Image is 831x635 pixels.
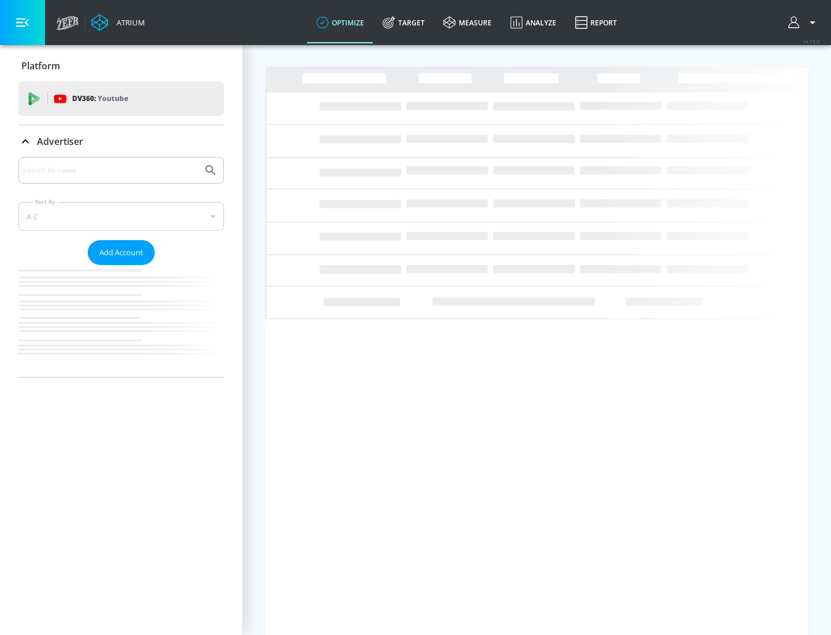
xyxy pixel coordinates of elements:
[98,92,128,104] p: Youtube
[33,198,58,206] label: Sort By
[23,163,198,178] input: Search by name
[566,2,626,43] a: Report
[37,135,83,148] p: Advertiser
[21,59,60,72] p: Platform
[307,2,373,43] a: optimize
[18,50,224,82] div: Platform
[88,240,155,265] button: Add Account
[18,81,224,116] div: DV360: Youtube
[99,246,143,259] span: Add Account
[18,157,224,377] div: Advertiser
[18,202,224,231] div: A-Z
[18,265,224,377] nav: list of Advertiser
[112,17,145,28] div: Atrium
[803,38,819,44] span: v 4.19.0
[91,14,145,31] a: Atrium
[373,2,434,43] a: Target
[501,2,566,43] a: Analyze
[434,2,501,43] a: measure
[72,92,128,105] p: DV360:
[18,125,224,158] div: Advertiser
